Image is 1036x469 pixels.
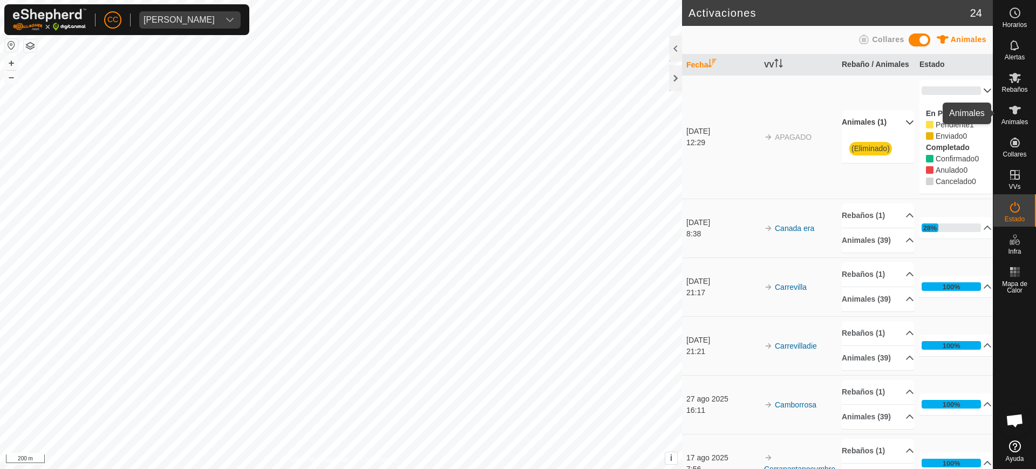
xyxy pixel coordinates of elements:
[842,134,914,163] p-accordion-content: Animales (1)
[963,132,967,140] span: Sent
[764,400,773,409] img: arrow
[219,11,241,29] div: dropdown trigger
[764,224,773,233] img: arrow
[922,400,981,409] div: 100%
[923,223,937,233] div: 28%
[686,335,759,346] div: [DATE]
[686,287,759,298] div: 21:17
[926,155,933,162] i: 0 Confirmed
[936,166,963,174] span: Overridden
[686,393,759,405] div: 27 ago 2025
[775,400,816,409] a: Camborrosa
[922,282,981,291] div: 100%
[1001,119,1028,125] span: Animales
[936,120,970,129] span: Pendiente
[842,321,914,345] p-accordion-header: Rebaños (1)
[970,120,974,129] span: Pending
[919,217,992,239] p-accordion-header: 28%
[1008,248,1021,255] span: Infra
[919,393,992,415] p-accordion-header: 100%
[764,453,773,462] img: arrow
[285,455,347,465] a: Política de Privacidad
[842,439,914,463] p-accordion-header: Rebaños (1)
[996,281,1033,294] span: Mapa de Calor
[926,121,933,128] i: 1 Pending 46817,
[686,137,759,148] div: 12:29
[665,452,677,464] button: i
[943,458,960,468] div: 100%
[842,380,914,404] p-accordion-header: Rebaños (1)
[926,132,933,140] i: 0 Sent
[686,228,759,240] div: 8:38
[13,9,86,31] img: Logo Gallagher
[689,6,970,19] h2: Activaciones
[926,109,971,118] label: En Progreso
[775,133,812,141] span: APAGADO
[360,455,397,465] a: Contáctenos
[1005,54,1025,60] span: Alertas
[974,154,979,163] span: Confirmed
[775,224,814,233] a: Canada era
[686,405,759,416] div: 16:11
[686,217,759,228] div: [DATE]
[760,55,837,76] th: VV
[849,142,892,155] span: (Eliminado)
[936,177,972,186] span: Cancelled
[922,223,981,232] div: 28%
[943,399,960,410] div: 100%
[922,86,981,95] div: 0%
[915,55,993,76] th: Estado
[1006,456,1024,462] span: Ayuda
[670,453,672,463] span: i
[951,35,986,44] span: Animales
[842,287,914,311] p-accordion-header: Animales (39)
[993,436,1036,466] a: Ayuda
[764,342,773,350] img: arrow
[963,166,967,174] span: Overridden
[970,5,982,21] span: 24
[926,143,970,152] label: Completado
[686,126,759,137] div: [DATE]
[926,178,933,185] i: 0 Cancelled
[775,283,807,291] a: Carrevilla
[922,459,981,467] div: 100%
[686,346,759,357] div: 21:21
[5,57,18,70] button: +
[775,342,817,350] a: Carrevilladie
[774,60,783,69] p-sorticon: Activar para ordenar
[919,276,992,297] p-accordion-header: 100%
[5,71,18,84] button: –
[842,203,914,228] p-accordion-header: Rebaños (1)
[5,39,18,52] button: Restablecer Mapa
[837,55,915,76] th: Rebaño / Animales
[1001,86,1027,93] span: Rebaños
[999,404,1031,437] div: Chat abierto
[842,346,914,370] p-accordion-header: Animales (39)
[936,154,974,163] span: Confirmed
[708,60,717,69] p-sorticon: Activar para ordenar
[842,405,914,429] p-accordion-header: Animales (39)
[922,341,981,350] div: 100%
[972,177,976,186] span: Cancelled
[1008,183,1020,190] span: VVs
[107,14,118,25] span: CC
[943,341,960,351] div: 100%
[919,80,992,101] p-accordion-header: 0%
[926,166,933,174] i: 0 Overridden
[842,262,914,287] p-accordion-header: Rebaños (1)
[872,35,904,44] span: Collares
[686,452,759,464] div: 17 ago 2025
[919,101,992,194] p-accordion-content: 0%
[1003,22,1027,28] span: Horarios
[686,276,759,287] div: [DATE]
[682,55,760,76] th: Fecha
[764,283,773,291] img: arrow
[1005,216,1025,222] span: Estado
[139,11,219,29] span: ALBINO APARICIO MARTINEZ
[919,335,992,356] p-accordion-header: 100%
[24,39,37,52] button: Capas del Mapa
[842,110,914,134] p-accordion-header: Animales (1)
[936,132,963,140] span: Pending
[943,282,960,292] div: 100%
[1003,151,1026,158] span: Collares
